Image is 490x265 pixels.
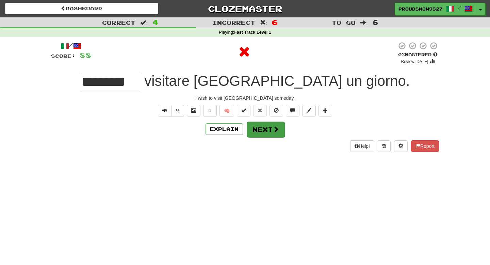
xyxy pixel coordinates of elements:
span: visitare [144,73,190,89]
a: ProudSnow9527 / [395,3,476,15]
span: 0 % [398,52,405,57]
button: Round history (alt+y) [378,140,391,152]
span: : [360,20,368,26]
span: 6 [272,18,278,26]
span: un [346,73,362,89]
a: Dashboard [5,3,158,14]
small: Review: [DATE] [401,59,428,64]
button: Add to collection (alt+a) [318,105,332,116]
span: 6 [373,18,378,26]
span: : [260,20,267,26]
strong: Fast Track Level 1 [234,30,271,35]
button: Edit sentence (alt+d) [302,105,316,116]
button: Play sentence audio (ctl+space) [158,105,171,116]
button: Favorite sentence (alt+f) [203,105,217,116]
span: 88 [80,51,91,59]
button: Ignore sentence (alt+i) [269,105,283,116]
div: Text-to-speech controls [157,105,184,116]
button: Reset to 0% Mastered (alt+r) [253,105,267,116]
span: Incorrect [212,19,255,26]
button: Discuss sentence (alt+u) [286,105,299,116]
span: [GEOGRAPHIC_DATA] [194,73,342,89]
span: To go [332,19,356,26]
span: Score: [51,53,76,59]
button: Show image (alt+x) [187,105,200,116]
button: Help! [350,140,374,152]
span: Correct [102,19,135,26]
div: I wish to visit [GEOGRAPHIC_DATA] someday. [51,95,439,102]
span: giorno [366,73,406,89]
button: Set this sentence to 100% Mastered (alt+m) [237,105,250,116]
div: Mastered [397,52,439,58]
span: / [458,5,461,10]
a: Clozemaster [168,3,322,15]
span: . [140,73,410,89]
button: 🧠 [219,105,234,116]
span: ProudSnow9527 [398,6,443,12]
div: / [51,42,91,50]
button: Explain [206,123,243,135]
span: : [140,20,148,26]
button: ½ [171,105,184,116]
button: Next [247,122,285,137]
span: 4 [152,18,158,26]
button: Report [411,140,439,152]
